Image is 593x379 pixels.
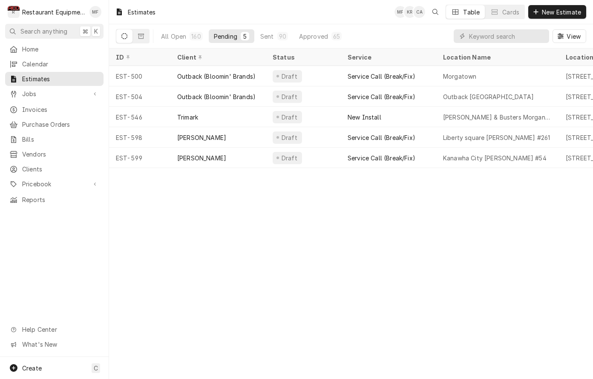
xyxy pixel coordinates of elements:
span: Create [22,365,42,372]
div: R [8,6,20,18]
div: ID [116,53,162,62]
button: Open search [429,5,442,19]
div: Restaurant Equipment Diagnostics [22,8,85,17]
span: K [94,27,98,36]
div: Service Call (Break/Fix) [348,154,415,162]
div: Outback [GEOGRAPHIC_DATA] [443,92,534,101]
div: CA [413,6,425,18]
a: Go to What's New [5,337,104,351]
button: Search anything⌘K [5,24,104,39]
span: Estimates [22,74,99,83]
a: Bills [5,132,104,146]
span: Clients [22,165,99,174]
div: Service Call (Break/Fix) [348,72,415,81]
a: Estimates [5,72,104,86]
div: Madyson Fisher's Avatar [394,6,406,18]
div: Draft [280,154,299,162]
a: Calendar [5,57,104,71]
span: ⌘ [82,27,88,36]
a: Home [5,42,104,56]
div: Table [463,8,480,17]
div: Kanawha City [PERSON_NAME] #54 [443,154,547,162]
div: Pending [214,32,237,41]
a: Go to Pricebook [5,177,104,191]
button: New Estimate [528,5,586,19]
div: Trimark [177,113,198,122]
a: Vendors [5,147,104,161]
div: All Open [161,32,186,41]
div: [PERSON_NAME] & Busters Morgantown [443,113,552,122]
a: Go to Help Center [5,322,104,336]
div: Approved [299,32,328,41]
span: What's New [22,340,98,349]
div: Location Name [443,53,550,62]
span: Calendar [22,60,99,68]
div: Outback (Bloomin' Brands) [177,72,256,81]
div: [PERSON_NAME] [177,133,226,142]
div: Status [273,53,332,62]
div: EST-500 [109,66,170,86]
span: Bills [22,135,99,144]
div: New Install [348,113,381,122]
div: KR [404,6,416,18]
span: Search anything [20,27,67,36]
div: Chrissy Adams's Avatar [413,6,425,18]
div: Morgatown [443,72,476,81]
div: Outback (Bloomin' Brands) [177,92,256,101]
a: Clients [5,162,104,176]
div: Draft [280,92,299,101]
span: New Estimate [540,8,583,17]
input: Keyword search [469,29,545,43]
div: 160 [191,32,201,41]
div: Cards [502,8,519,17]
button: View [553,29,586,43]
div: Service Call (Break/Fix) [348,133,415,142]
div: EST-599 [109,148,170,168]
div: EST-598 [109,127,170,148]
span: View [565,32,582,41]
span: Purchase Orders [22,120,99,129]
div: Service Call (Break/Fix) [348,92,415,101]
span: Home [22,45,99,54]
span: Invoices [22,105,99,114]
div: 90 [279,32,286,41]
span: Pricebook [22,180,86,188]
div: Liberty square [PERSON_NAME] #261 [443,133,550,142]
span: C [94,364,98,373]
div: MF [89,6,101,18]
a: Go to Jobs [5,87,104,101]
a: Reports [5,193,104,207]
span: Vendors [22,150,99,159]
div: 5 [242,32,248,41]
a: Purchase Orders [5,117,104,131]
span: Reports [22,195,99,204]
div: Madyson Fisher's Avatar [89,6,101,18]
div: Draft [280,72,299,81]
div: Draft [280,113,299,122]
div: Kelli Robinette's Avatar [404,6,416,18]
div: Draft [280,133,299,142]
div: Sent [260,32,274,41]
div: 65 [333,32,340,41]
div: MF [394,6,406,18]
div: Restaurant Equipment Diagnostics's Avatar [8,6,20,18]
div: [PERSON_NAME] [177,154,226,162]
div: EST-546 [109,107,170,127]
span: Jobs [22,89,86,98]
div: Client [177,53,257,62]
div: Service [348,53,428,62]
div: EST-504 [109,86,170,107]
span: Help Center [22,325,98,334]
a: Invoices [5,103,104,117]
